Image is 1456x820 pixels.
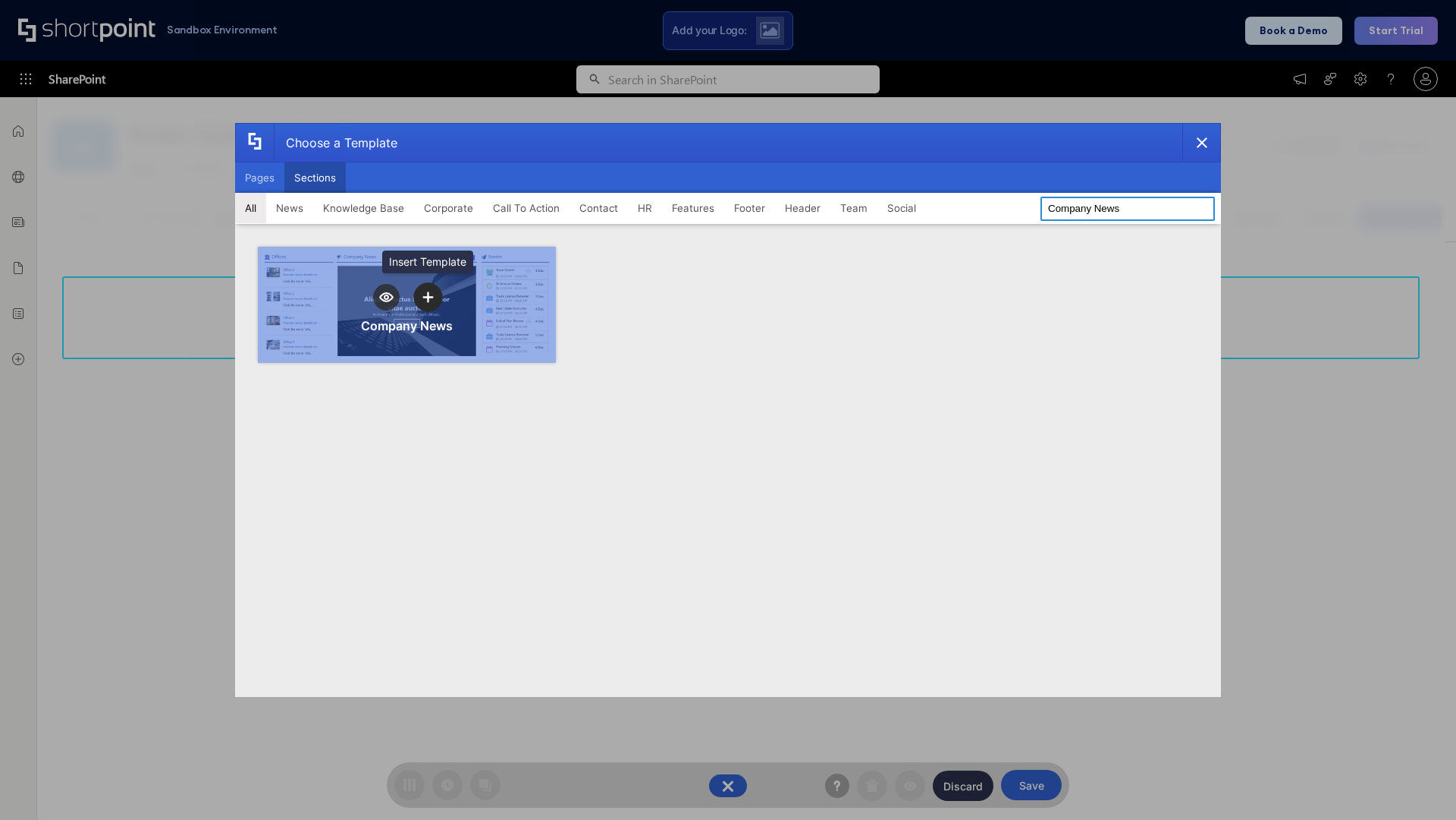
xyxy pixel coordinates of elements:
[266,193,313,223] button: News
[570,193,628,223] button: Contact
[1040,197,1215,221] input: Search
[830,193,877,223] button: Team
[483,193,570,223] button: Call To Action
[235,162,284,193] button: Pages
[235,123,1221,697] div: template selector
[877,193,926,223] button: Social
[313,193,414,223] button: Knowledge Base
[662,193,724,223] button: Features
[775,193,830,223] button: Header
[235,193,266,223] button: All
[361,318,453,333] div: Company News
[284,162,346,193] button: Sections
[1183,644,1456,820] iframe: Chat Widget
[628,193,662,223] button: HR
[724,193,775,223] button: Footer
[274,124,397,162] div: Choose a Template
[414,193,483,223] button: Corporate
